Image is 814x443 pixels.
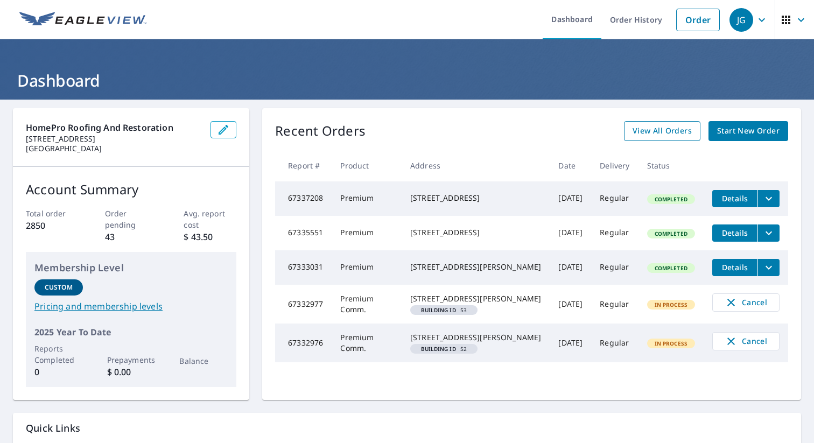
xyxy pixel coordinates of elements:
td: 67337208 [275,181,332,216]
p: $ 0.00 [107,365,156,378]
span: In Process [648,301,694,308]
a: Order [676,9,720,31]
p: 2850 [26,219,79,232]
span: Completed [648,264,694,272]
p: Total order [26,208,79,219]
span: Details [719,193,751,203]
td: Regular [591,324,638,362]
td: 67332976 [275,324,332,362]
span: Completed [648,195,694,203]
img: EV Logo [19,12,146,28]
td: Premium [332,216,402,250]
h1: Dashboard [13,69,801,92]
div: JG [729,8,753,32]
p: 2025 Year To Date [34,326,228,339]
td: [DATE] [550,250,591,285]
p: Reports Completed [34,343,83,365]
span: 52 [415,346,473,351]
a: Start New Order [708,121,788,141]
button: filesDropdownBtn-67333031 [757,259,780,276]
th: Report # [275,150,332,181]
p: [GEOGRAPHIC_DATA] [26,144,202,153]
td: [DATE] [550,285,591,324]
p: Quick Links [26,421,788,435]
th: Address [402,150,550,181]
p: 0 [34,365,83,378]
td: Premium [332,250,402,285]
td: Regular [591,250,638,285]
p: 43 [105,230,158,243]
td: [DATE] [550,181,591,216]
p: HomePro Roofing and Restoration [26,121,202,134]
em: Building ID [421,307,456,313]
button: filesDropdownBtn-67337208 [757,190,780,207]
td: 67335551 [275,216,332,250]
th: Product [332,150,402,181]
button: detailsBtn-67333031 [712,259,757,276]
td: 67333031 [275,250,332,285]
td: Regular [591,216,638,250]
div: [STREET_ADDRESS][PERSON_NAME] [410,332,541,343]
td: 67332977 [275,285,332,324]
span: Details [719,228,751,238]
p: Account Summary [26,180,236,199]
span: View All Orders [633,124,692,138]
p: Avg. report cost [184,208,236,230]
div: [STREET_ADDRESS] [410,193,541,203]
button: filesDropdownBtn-67335551 [757,224,780,242]
button: detailsBtn-67335551 [712,224,757,242]
button: Cancel [712,293,780,312]
button: Cancel [712,332,780,350]
em: Building ID [421,346,456,351]
th: Delivery [591,150,638,181]
p: Prepayments [107,354,156,365]
p: Order pending [105,208,158,230]
td: Regular [591,285,638,324]
div: [STREET_ADDRESS] [410,227,541,238]
a: Pricing and membership levels [34,300,228,313]
span: Completed [648,230,694,237]
span: Cancel [724,335,768,348]
th: Date [550,150,591,181]
span: Start New Order [717,124,780,138]
td: Premium Comm. [332,285,402,324]
td: Premium [332,181,402,216]
p: Custom [45,283,73,292]
td: Regular [591,181,638,216]
p: $ 43.50 [184,230,236,243]
p: Membership Level [34,261,228,275]
span: Details [719,262,751,272]
div: [STREET_ADDRESS][PERSON_NAME] [410,262,541,272]
th: Status [638,150,704,181]
td: Premium Comm. [332,324,402,362]
button: detailsBtn-67337208 [712,190,757,207]
p: Recent Orders [275,121,366,141]
span: In Process [648,340,694,347]
a: View All Orders [624,121,700,141]
div: [STREET_ADDRESS][PERSON_NAME] [410,293,541,304]
td: [DATE] [550,324,591,362]
td: [DATE] [550,216,591,250]
p: Balance [179,355,228,367]
span: Cancel [724,296,768,309]
p: [STREET_ADDRESS] [26,134,202,144]
span: 53 [415,307,473,313]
